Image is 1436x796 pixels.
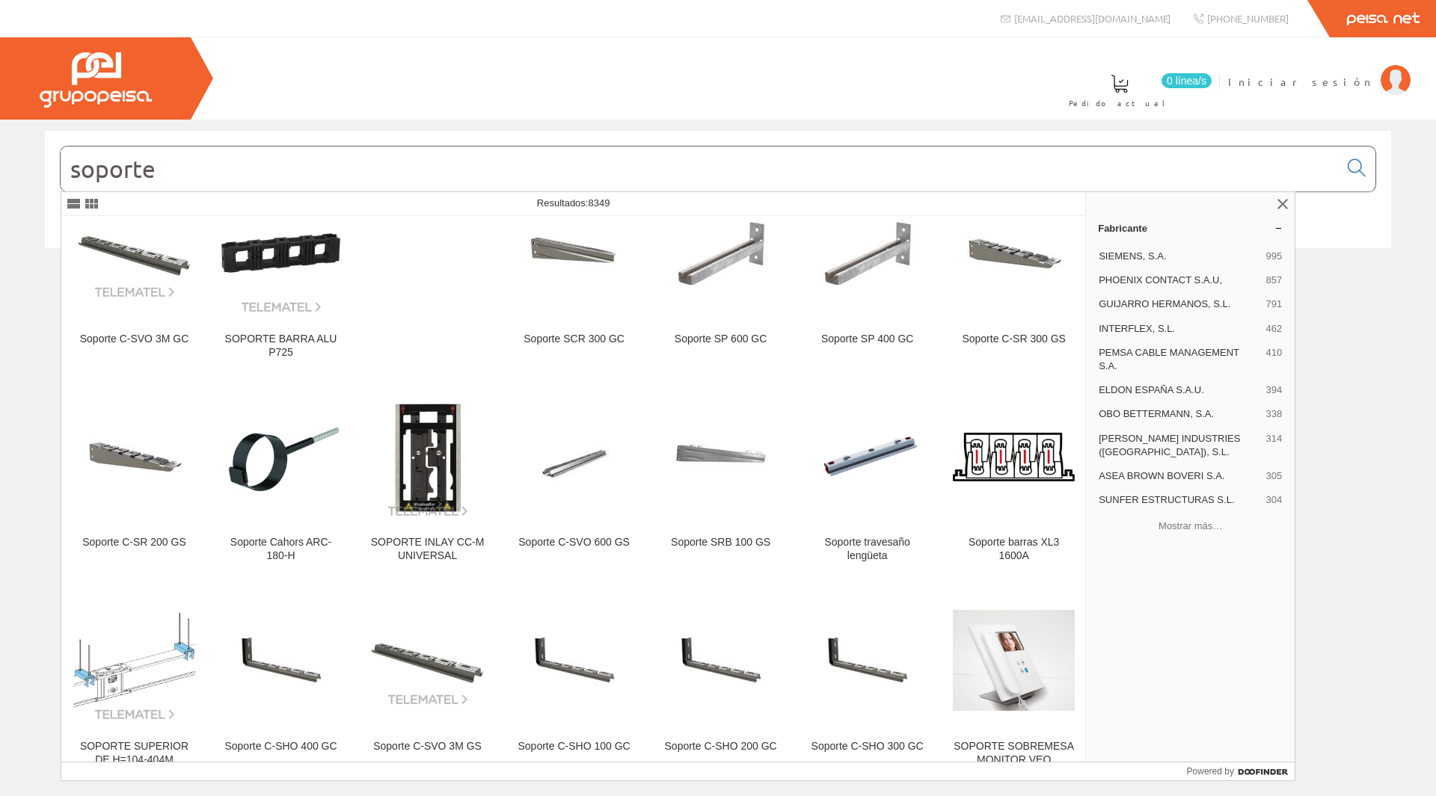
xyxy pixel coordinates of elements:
[953,740,1075,767] div: SOPORTE SOBREMESA MONITOR VEO
[355,377,500,580] a: SOPORTE INLAY CC-M UNIVERSAL SOPORTE INLAY CC-M UNIVERSAL
[1265,383,1282,397] span: 394
[1014,12,1170,25] span: [EMAIL_ADDRESS][DOMAIN_NAME]
[61,581,207,784] a: SOPORTE SUPERIOR DE H=104-404M SOPORTE SUPERIOR DE H=104-404M
[953,396,1075,518] img: Soporte barras XL3 1600A
[366,740,488,753] div: Soporte C-SVO 3M GS
[366,396,488,518] img: SOPORTE INLAY CC-M UNIVERSAL
[941,581,1087,784] a: SOPORTE SOBREMESA MONITOR VEO SOPORTE SOBREMESA MONITOR VEO
[660,536,782,549] div: Soporte SRB 100 GS
[1207,12,1289,25] span: [PHONE_NUMBER]
[1069,96,1170,111] span: Pedido actual
[1099,469,1259,483] span: ASEA BROWN BOVERI S.A.
[220,396,342,518] img: Soporte Cahors ARC-180-H
[953,536,1075,563] div: Soporte barras XL3 1600A
[794,581,940,784] a: Soporte C-SHO 300 GC Soporte C-SHO 300 GC
[673,221,768,285] img: Soporte SP 600 GC
[40,52,152,108] img: Grupo Peisa
[501,581,647,784] a: Soporte C-SHO 100 GC Soporte C-SHO 100 GC
[820,221,915,285] img: Soporte SP 400 GC
[208,377,354,580] a: Soporte Cahors ARC-180-H Soporte Cahors ARC-180-H
[1099,322,1259,336] span: INTERFLEX, S.L.
[1099,407,1259,421] span: OBO BETTERMANN, S.A.
[73,208,195,299] img: Soporte C-SVO 3M GC
[806,740,928,753] div: Soporte C-SHO 300 GC
[501,377,647,580] a: Soporte C-SVO 600 GS Soporte C-SVO 600 GS
[966,217,1062,289] img: Soporte C-SR 300 GS
[941,377,1087,580] a: Soporte barras XL3 1600A Soporte barras XL3 1600A
[1187,762,1295,780] a: Powered by
[1099,346,1259,373] span: PEMSA CABLE MANAGEMENT S.A.
[1099,383,1259,397] span: ELDON ESPAÑA S.A.U.
[941,174,1087,377] a: Soporte C-SR 300 GS Soporte C-SR 300 GS
[820,625,915,696] img: Soporte C-SHO 300 GC
[1265,469,1282,483] span: 305
[673,625,768,696] img: Soporte C-SHO 200 GC
[660,740,782,753] div: Soporte C-SHO 200 GC
[648,581,794,784] a: Soporte C-SHO 200 GC Soporte C-SHO 200 GC
[1099,250,1259,263] span: SIEMENS, S.A.
[208,174,354,377] a: SOPORTE BARRA ALU P725 SOPORTE BARRA ALU P725
[1265,346,1282,373] span: 410
[1099,297,1259,311] span: GUIJARRO HERMANOS, S.L.
[660,333,782,346] div: Soporte SP 600 GC
[1162,73,1212,88] span: 0 línea/s
[1228,62,1411,76] a: Iniciar sesión
[233,625,328,696] img: Soporte C-SHO 400 GC
[1092,513,1289,538] button: Mostrar más…
[1099,493,1259,507] span: SUNFER ESTRUCTURAS S.L.
[1265,274,1282,287] span: 857
[513,536,635,549] div: Soporte C-SVO 600 GS
[1265,407,1282,421] span: 338
[61,377,207,580] a: Soporte C-SR 200 GS Soporte C-SR 200 GS
[527,625,622,696] img: Soporte C-SHO 100 GC
[794,377,940,580] a: Soporte travesaño lengüeta Soporte travesaño lengüeta
[588,197,610,209] span: 8349
[953,610,1075,711] img: SOPORTE SOBREMESA MONITOR VEO
[1228,74,1373,89] span: Iniciar sesión
[527,217,622,289] img: Soporte SCR 300 GC
[806,333,928,346] div: Soporte SP 400 GC
[1265,250,1282,263] span: 995
[1187,765,1234,778] span: Powered by
[1265,322,1282,336] span: 462
[527,422,622,493] img: Soporte C-SVO 600 GS
[73,333,195,346] div: Soporte C-SVO 3M GC
[673,425,768,489] img: Soporte SRB 100 GS
[61,146,1339,191] input: Buscar...
[1265,297,1282,311] span: 791
[366,536,488,563] div: SOPORTE INLAY CC-M UNIVERSAL
[806,396,928,518] img: Soporte travesaño lengüeta
[1265,493,1282,507] span: 304
[87,421,182,493] img: Soporte C-SR 200 GS
[1086,216,1295,240] a: Fabricante
[1099,432,1259,459] span: [PERSON_NAME] INDUSTRIES ([GEOGRAPHIC_DATA]), S.L.
[806,536,928,563] div: Soporte travesaño lengüeta
[1099,274,1259,287] span: PHOENIX CONTACT S.A.U,
[513,740,635,753] div: Soporte C-SHO 100 GC
[953,333,1075,346] div: Soporte C-SR 300 GS
[648,174,794,377] a: Soporte SP 600 GC Soporte SP 600 GC
[1265,432,1282,459] span: 314
[366,615,488,706] img: Soporte C-SVO 3M GS
[220,536,342,563] div: Soporte Cahors ARC-180-H
[501,174,647,377] a: Soporte SCR 300 GC Soporte SCR 300 GC
[73,740,195,767] div: SOPORTE SUPERIOR DE H=104-404M
[537,197,610,209] span: Resultados:
[220,740,342,753] div: Soporte C-SHO 400 GC
[220,192,342,314] img: SOPORTE BARRA ALU P725
[794,174,940,377] a: Soporte SP 400 GC Soporte SP 400 GC
[220,333,342,360] div: SOPORTE BARRA ALU P725
[45,267,1391,280] div: © Grupo Peisa
[208,581,354,784] a: Soporte C-SHO 400 GC Soporte C-SHO 400 GC
[73,536,195,549] div: Soporte C-SR 200 GS
[355,581,500,784] a: Soporte C-SVO 3M GS Soporte C-SVO 3M GS
[73,599,195,721] img: SOPORTE SUPERIOR DE H=104-404M
[61,174,207,377] a: Soporte C-SVO 3M GC Soporte C-SVO 3M GC
[513,333,635,346] div: Soporte SCR 300 GC
[648,377,794,580] a: Soporte SRB 100 GS Soporte SRB 100 GS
